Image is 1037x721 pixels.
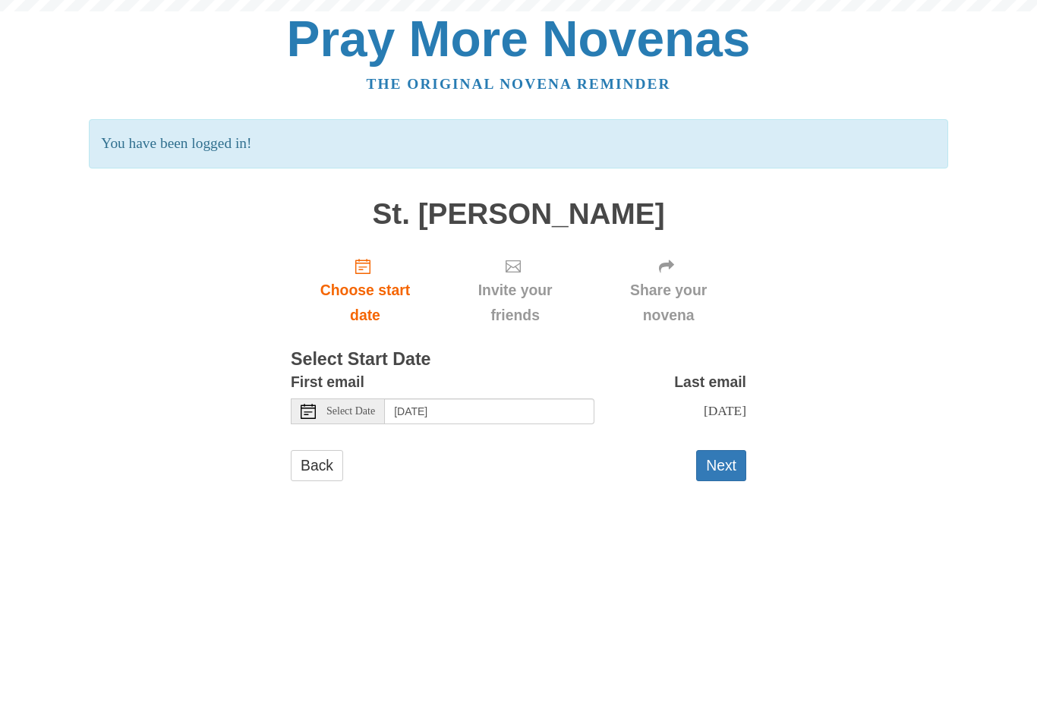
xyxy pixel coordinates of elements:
p: You have been logged in! [89,119,947,168]
span: Select Date [326,406,375,417]
div: Click "Next" to confirm your start date first. [591,245,746,335]
label: First email [291,370,364,395]
a: Back [291,450,343,481]
span: Invite your friends [455,278,575,328]
div: Click "Next" to confirm your start date first. [440,245,591,335]
span: Share your novena [606,278,731,328]
h1: St. [PERSON_NAME] [291,198,746,231]
a: Choose start date [291,245,440,335]
a: The original novena reminder [367,76,671,92]
h3: Select Start Date [291,350,746,370]
button: Next [696,450,746,481]
label: Last email [674,370,746,395]
span: [DATE] [704,403,746,418]
span: Choose start date [306,278,424,328]
a: Pray More Novenas [287,11,751,67]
